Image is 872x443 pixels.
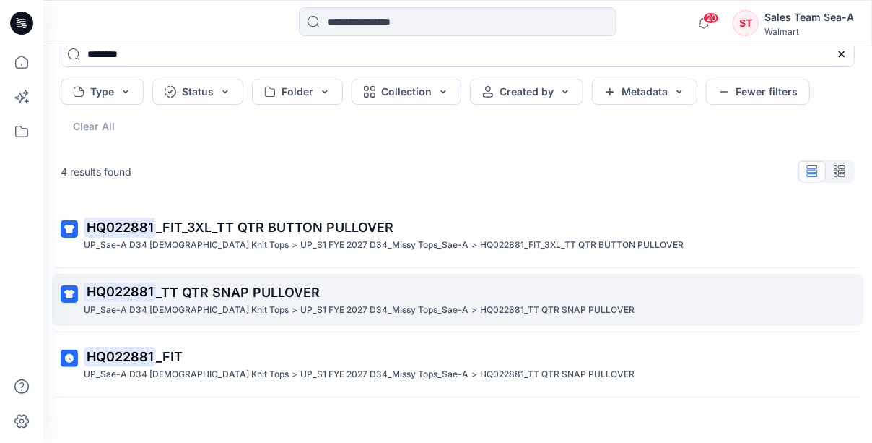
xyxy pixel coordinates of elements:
button: Folder [252,79,343,105]
p: > [471,367,477,382]
p: UP_S1 FYE 2027 D34_Missy Tops_Sae-A [300,303,468,318]
button: Metadata [592,79,697,105]
span: _FIT_3XL_TT QTR BUTTON PULLOVER [156,220,393,235]
p: UP_Sae-A D34 Ladies Knit Tops [84,238,289,253]
div: Walmart [764,26,854,37]
p: HQ022881_TT QTR SNAP PULLOVER [480,367,635,382]
p: UP_S1 FYE 2027 D34_Missy Tops_Sae-A [300,238,468,253]
p: UP_S1 FYE 2027 D34_Missy Tops_Sae-A [300,367,468,382]
p: HQ022881_TT QTR SNAP PULLOVER [480,303,635,318]
div: ST [733,10,759,36]
p: > [471,303,477,318]
span: 20 [703,12,719,24]
a: HQ022881_FITUP_Sae-A D34 [DEMOGRAPHIC_DATA] Knit Tops>UP_S1 FYE 2027 D34_Missy Tops_Sae-A>HQ02288... [52,338,863,391]
span: _TT QTR SNAP PULLOVER [156,285,320,300]
p: UP_Sae-A D34 Ladies Knit Tops [84,367,289,382]
div: Sales Team Sea-A [764,9,854,26]
p: HQ022881_FIT_3XL_TT QTR BUTTON PULLOVER [480,238,684,253]
button: Status [152,79,243,105]
button: Fewer filters [706,79,810,105]
p: > [292,238,297,253]
mark: HQ022881 [84,217,156,237]
mark: HQ022881 [84,282,156,302]
p: > [292,367,297,382]
button: Type [61,79,144,105]
span: _FIT [156,349,183,364]
p: 4 results found [61,164,131,179]
p: > [471,238,477,253]
a: HQ022881_TT QTR SNAP PULLOVERUP_Sae-A D34 [DEMOGRAPHIC_DATA] Knit Tops>UP_S1 FYE 2027 D34_Missy T... [52,274,863,327]
button: Collection [352,79,461,105]
p: > [292,303,297,318]
p: UP_Sae-A D34 Ladies Knit Tops [84,303,289,318]
mark: HQ022881 [84,347,156,367]
a: HQ022881_FIT_3XL_TT QTR BUTTON PULLOVERUP_Sae-A D34 [DEMOGRAPHIC_DATA] Knit Tops>UP_S1 FYE 2027 D... [52,209,863,262]
button: Created by [470,79,583,105]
